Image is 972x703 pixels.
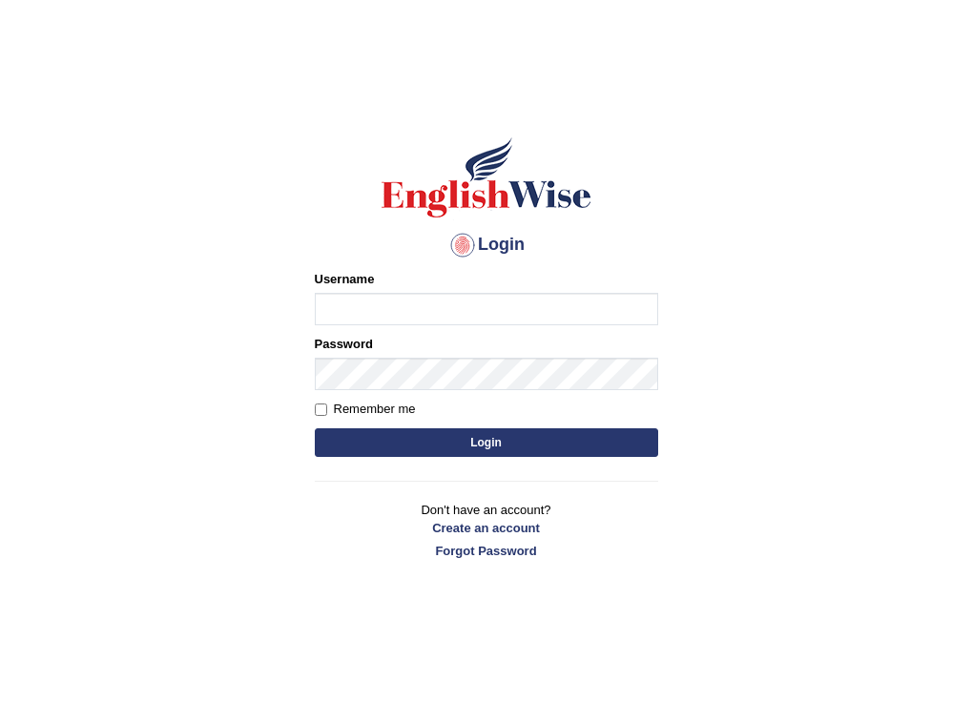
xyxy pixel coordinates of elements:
img: Logo of English Wise sign in for intelligent practice with AI [378,134,595,220]
label: Password [315,335,373,353]
a: Forgot Password [315,542,658,560]
h4: Login [315,230,658,260]
label: Username [315,270,375,288]
label: Remember me [315,400,416,419]
button: Login [315,428,658,457]
a: Create an account [315,519,658,537]
p: Don't have an account? [315,501,658,560]
input: Remember me [315,403,327,416]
